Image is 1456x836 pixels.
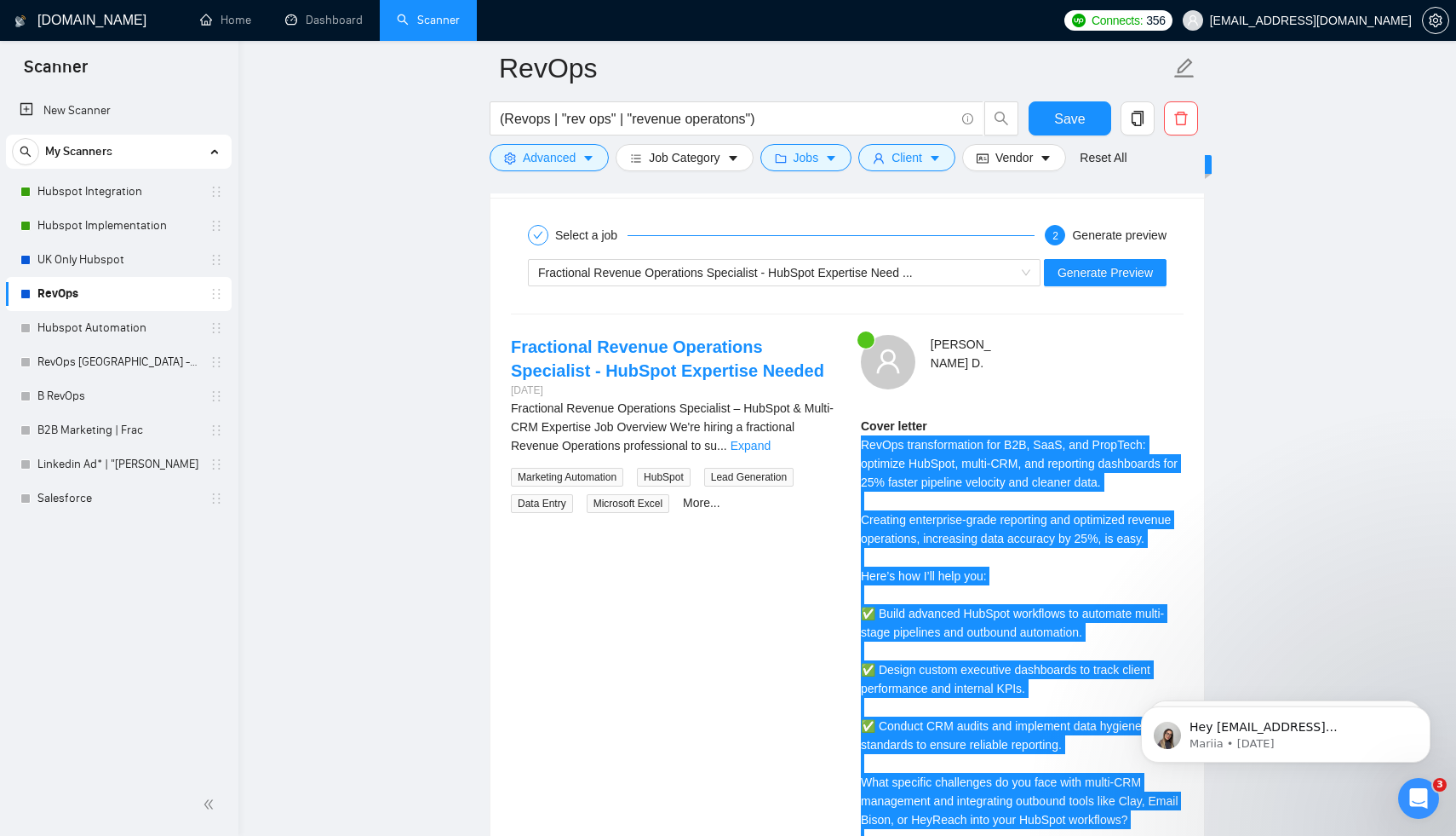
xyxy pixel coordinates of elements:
a: searchScanner [397,13,460,27]
span: Vendor [995,148,1033,167]
span: double-left [203,796,220,813]
div: Fractional Revenue Operations Specialist – HubSpot & Multi-CRM Expertise Job Overview We're hirin... [511,399,834,455]
span: Scanner [10,55,101,90]
button: folderJobscaret-down [760,144,852,171]
button: copy [1121,101,1155,135]
button: search [984,101,1018,135]
span: folder [775,152,787,164]
span: Data Entry [511,494,573,513]
span: info-circle [962,113,973,124]
span: caret-down [727,152,739,164]
a: Reset All [1080,148,1126,167]
span: search [985,111,1017,126]
strong: Cover letter [861,419,927,433]
span: holder [209,219,223,233]
span: My Scanners [45,135,112,169]
span: copy [1121,111,1154,126]
a: Linkedin Ad* | "[PERSON_NAME] [37,447,199,481]
img: logo [14,8,26,35]
div: [DATE] [511,383,834,399]
button: settingAdvancedcaret-down [490,144,609,171]
span: caret-down [582,152,594,164]
button: idcardVendorcaret-down [962,144,1066,171]
span: Lead Generation [704,468,794,487]
span: holder [209,253,223,267]
span: Microsoft Excel [587,494,669,513]
a: B2B Marketing | Frac [37,413,199,447]
span: caret-down [1040,152,1052,164]
a: More... [683,496,720,510]
button: setting [1422,7,1449,34]
li: New Scanner [6,94,232,128]
a: homeHome [200,13,251,27]
span: holder [209,287,223,301]
span: delete [1165,111,1197,126]
span: Client [891,148,922,167]
span: idcard [977,152,989,164]
input: Search Freelance Jobs... [500,108,954,130]
a: RevOps [37,277,199,311]
a: setting [1422,14,1449,27]
span: Advanced [523,148,576,167]
a: Hubspot Implementation [37,209,199,243]
span: [PERSON_NAME] D . [931,337,991,370]
a: Hubspot Integration [37,175,199,209]
span: caret-down [825,152,837,164]
span: holder [209,492,223,505]
span: holder [209,321,223,335]
p: Message from Mariia, sent 1w ago [74,66,294,81]
a: RevOps [GEOGRAPHIC_DATA] - only [37,345,199,379]
span: user [1187,14,1199,26]
span: setting [1423,14,1448,27]
span: user [874,348,902,375]
button: barsJob Categorycaret-down [616,144,753,171]
a: Hubspot Automation [37,311,199,345]
span: holder [209,355,223,369]
li: My Scanners [6,135,232,516]
span: edit [1173,57,1195,79]
a: New Scanner [20,94,218,128]
span: setting [504,152,516,164]
iframe: Intercom notifications message [1115,671,1456,790]
span: holder [209,458,223,471]
span: holder [209,389,223,403]
span: check [533,230,543,240]
span: Job Category [649,148,719,167]
a: Expand [731,439,771,453]
div: Select a job [555,225,628,245]
span: holder [209,185,223,199]
span: user [873,152,885,164]
span: ... [717,439,727,453]
span: 2 [1052,230,1058,242]
span: search [13,146,38,158]
span: Save [1054,108,1085,130]
div: Generate preview [1072,225,1167,245]
span: holder [209,424,223,437]
span: Marketing Automation [511,468,623,487]
span: Fractional Revenue Operations Specialist - HubSpot Expertise Need ... [538,266,913,280]
span: bars [630,152,642,164]
img: upwork-logo.png [1072,14,1086,27]
span: Jobs [794,148,819,167]
span: 3 [1433,778,1447,792]
input: Scanner name... [499,47,1170,89]
a: dashboardDashboard [285,13,363,27]
iframe: Intercom live chat [1398,778,1439,819]
span: 356 [1146,11,1165,30]
a: UK Only Hubspot [37,243,199,277]
span: Connects: [1092,11,1143,30]
a: Salesforce [37,481,199,516]
button: userClientcaret-down [858,144,955,171]
span: HubSpot [637,468,691,487]
span: Hey [EMAIL_ADDRESS][DOMAIN_NAME], Looks like your Upwork agency Soroni-Agency-Team ran out of con... [74,49,290,283]
a: B RevOps [37,379,199,413]
span: caret-down [929,152,941,164]
button: Save [1029,101,1111,135]
a: Fractional Revenue Operations Specialist - HubSpot Expertise Needed [511,337,824,380]
span: Generate Preview [1058,263,1153,282]
button: delete [1164,101,1198,135]
span: Fractional Revenue Operations Specialist – HubSpot & Multi-CRM Expertise Job Overview We're hirin... [511,401,834,453]
button: search [12,138,39,165]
